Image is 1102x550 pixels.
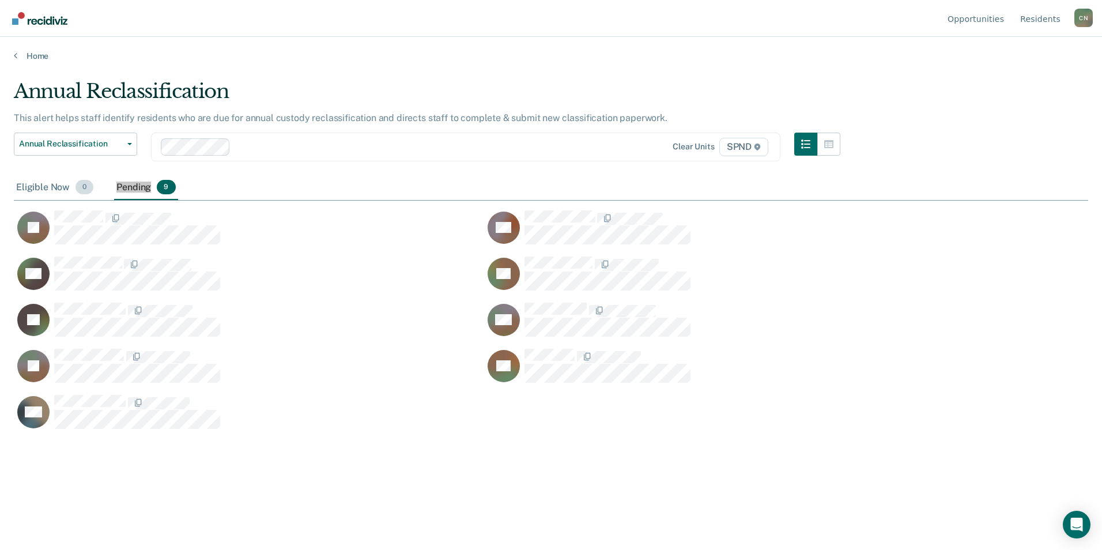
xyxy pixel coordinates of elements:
div: Eligible Now0 [14,175,96,201]
span: 9 [157,180,175,195]
p: This alert helps staff identify residents who are due for annual custody reclassification and dir... [14,112,667,123]
div: CaseloadOpportunityCell-00585303 [14,256,484,302]
button: Annual Reclassification [14,133,137,156]
div: Clear units [673,142,715,152]
div: CaseloadOpportunityCell-00246178 [484,256,954,302]
div: CaseloadOpportunityCell-00483996 [484,302,954,348]
div: CaseloadOpportunityCell-00598319 [14,302,484,348]
div: Annual Reclassification [14,80,840,112]
a: Home [14,51,1088,61]
div: Open Intercom Messenger [1063,511,1090,538]
div: Pending9 [114,175,178,201]
div: CaseloadOpportunityCell-00464910 [484,348,954,394]
span: SPND [719,138,768,156]
span: 0 [76,180,93,195]
button: Profile dropdown button [1074,9,1093,27]
div: CaseloadOpportunityCell-00496972 [14,210,484,256]
div: CaseloadOpportunityCell-00242367 [484,210,954,256]
div: CaseloadOpportunityCell-00330831 [14,348,484,394]
div: C N [1074,9,1093,27]
img: Recidiviz [12,12,67,25]
span: Annual Reclassification [19,139,123,149]
div: CaseloadOpportunityCell-00100152 [14,394,484,440]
